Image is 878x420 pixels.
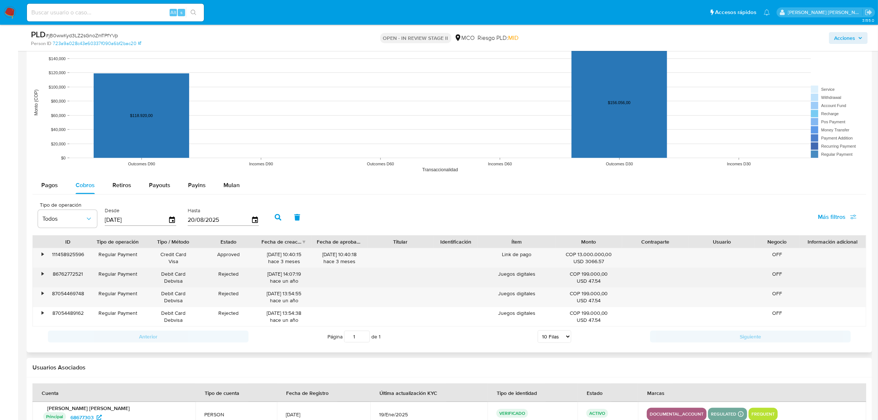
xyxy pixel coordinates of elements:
[862,17,874,23] span: 3.155.0
[834,32,855,44] span: Acciones
[186,7,201,18] button: search-icon
[170,9,176,16] span: Alt
[478,34,519,42] span: Riesgo PLD:
[46,32,118,39] span: # jB0wwKyd3LZ2sGnoZmTPfYVp
[53,40,141,47] a: 723a9a028c43e60337f090a6bf2bac20
[764,9,770,16] a: Notificaciones
[788,9,863,16] p: juan.montanobonaga@mercadolibre.com.co
[454,34,475,42] div: MCO
[865,8,872,16] a: Salir
[31,28,46,40] b: PLD
[180,9,183,16] span: s
[829,32,868,44] button: Acciones
[31,40,51,47] b: Person ID
[32,364,866,371] h2: Usuarios Asociados
[715,8,756,16] span: Accesos rápidos
[380,33,451,43] p: OPEN - IN REVIEW STAGE II
[27,8,204,17] input: Buscar usuario o caso...
[509,34,519,42] span: MID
